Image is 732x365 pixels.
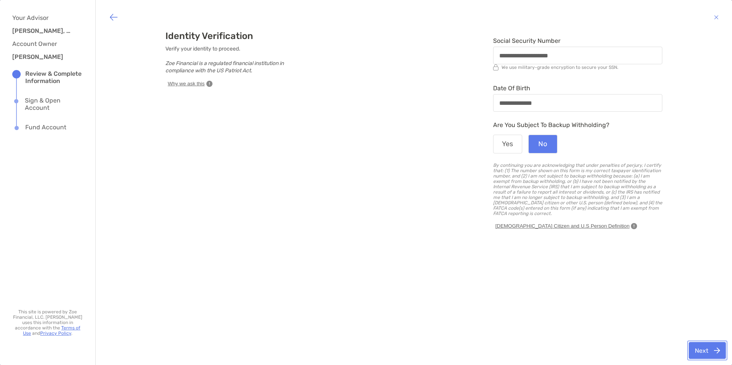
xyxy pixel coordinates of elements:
[12,27,74,34] h3: [PERSON_NAME], CFP AIF
[165,45,296,74] p: Verify your identity to proceed.
[109,13,118,22] img: button icon
[165,80,214,88] button: Why we ask this
[40,331,71,336] a: Privacy Policy
[165,60,284,74] i: Zoe Financial is a regulated financial institution in compliance with the US Patriot Act.
[493,119,609,129] label: Are you subject to backup withholding?
[493,37,662,44] span: Social Security Number
[25,97,83,111] div: Sign & Open Account
[493,163,662,216] p: By continuing you are acknowledging that under penalties of perjury, I certify that: (1) The numb...
[689,342,726,359] button: Next
[12,14,77,21] h4: Your Advisor
[493,135,522,153] button: Yes
[493,85,662,92] span: Date of Birth
[25,70,83,85] div: Review & Complete Information
[528,135,557,153] button: No
[493,52,662,59] input: Social Security Number
[12,309,83,336] p: This site is powered by Zoe Financial, LLC. [PERSON_NAME] uses this information in accordance wit...
[493,100,662,106] input: Date of Birth
[495,223,630,230] span: [DEMOGRAPHIC_DATA] Citizen and U.S Person Definition
[493,64,498,70] img: icon lock
[714,13,719,22] img: button icon
[12,40,77,47] h4: Account Owner
[168,80,204,87] span: Why we ask this
[12,53,74,60] h3: [PERSON_NAME]
[25,124,66,132] div: Fund Account
[23,325,80,336] a: Terms of Use
[493,222,640,230] button: [DEMOGRAPHIC_DATA] Citizen and U.S Person Definition
[502,65,618,70] span: We use military-grade encryption to secure your SSN.
[165,31,296,41] h3: Identity Verification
